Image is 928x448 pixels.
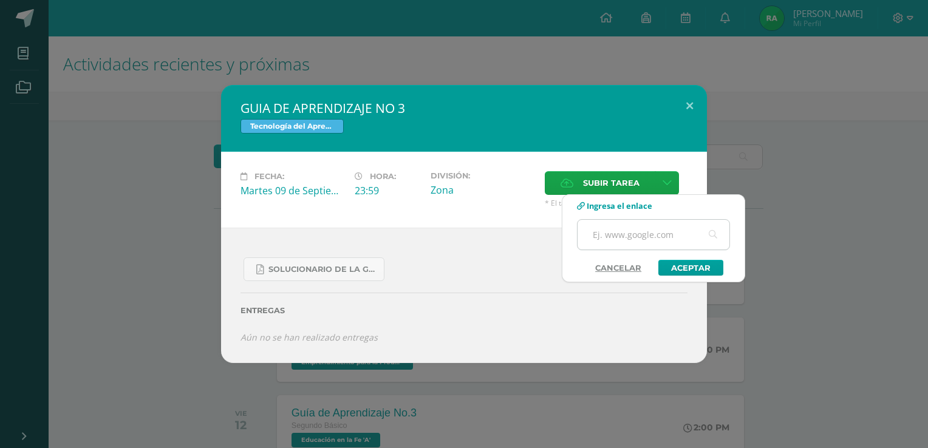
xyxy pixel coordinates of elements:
[241,119,344,134] span: Tecnología del Aprendizaje y la Comunicación (Informática)
[431,183,535,197] div: Zona
[355,184,421,197] div: 23:59
[583,172,640,194] span: Subir tarea
[658,260,723,276] a: Aceptar
[431,171,535,180] label: División:
[578,220,729,249] input: Ej. www.google.com
[370,172,396,181] span: Hora:
[241,184,345,197] div: Martes 09 de Septiembre
[583,260,653,276] a: Cancelar
[672,85,707,126] button: Close (Esc)
[545,198,687,208] span: * El tamaño máximo permitido es 50 MB
[268,265,378,274] span: SOLUCIONARIO DE LA GUIA 3 FUNCIONES..pdf
[241,331,378,343] i: Aún no se han realizado entregas
[241,306,687,315] label: Entregas
[587,200,652,211] span: Ingresa el enlace
[254,172,284,181] span: Fecha:
[241,100,687,117] h2: GUIA DE APRENDIZAJE NO 3
[244,257,384,281] a: SOLUCIONARIO DE LA GUIA 3 FUNCIONES..pdf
